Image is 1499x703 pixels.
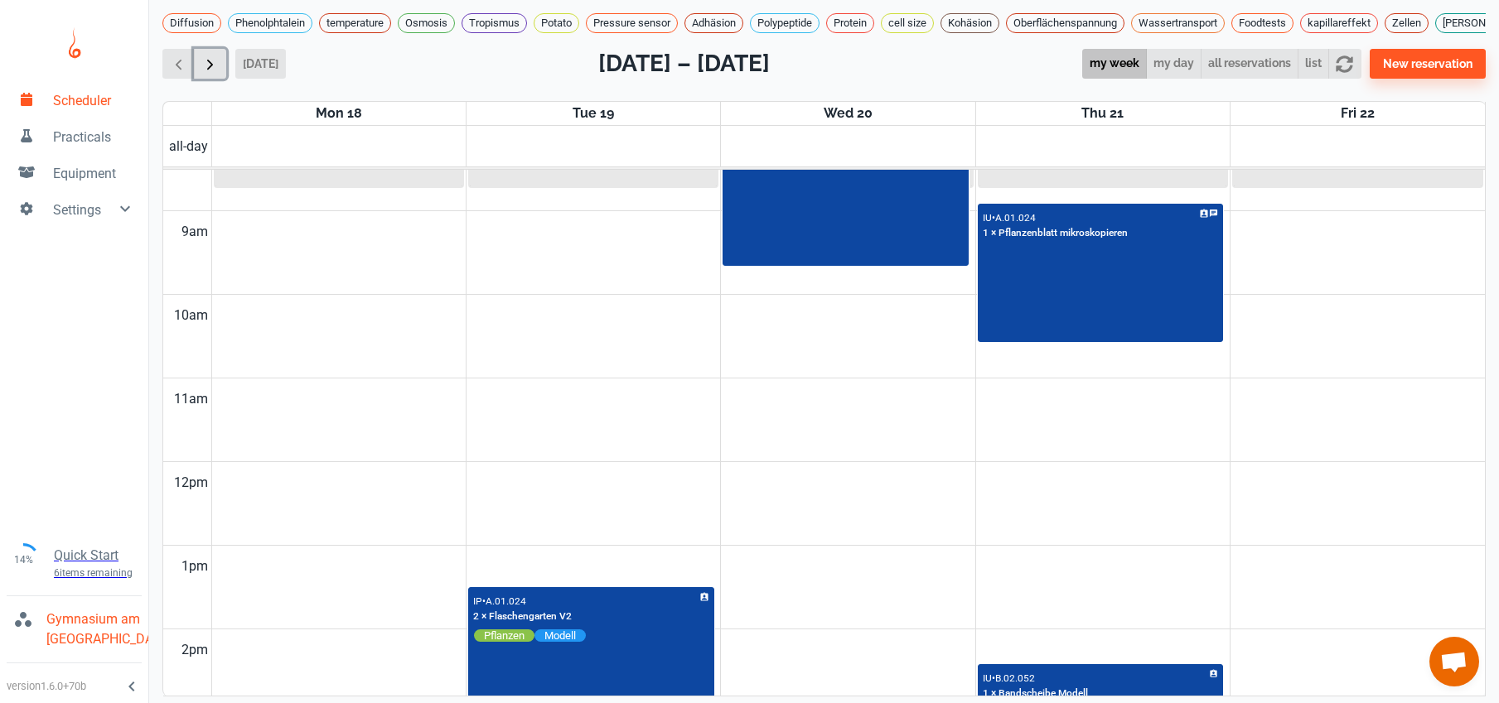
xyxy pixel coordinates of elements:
[163,15,220,31] span: Diffusion
[1328,49,1361,79] button: refresh
[826,13,874,33] div: Protein
[235,49,286,79] button: [DATE]
[1232,15,1293,31] span: Foodtests
[983,686,1088,701] p: 1 × Bandscheibe Modell
[881,13,934,33] div: cell size
[684,13,743,33] div: Adhäsion
[178,211,211,253] div: 9am
[820,102,876,125] a: August 20, 2025
[1132,15,1224,31] span: Wassertransport
[320,15,390,31] span: temperature
[178,546,211,587] div: 1pm
[1146,49,1202,79] button: my day
[1078,102,1127,125] a: August 21, 2025
[171,462,211,503] div: 12pm
[751,15,819,31] span: Polypeptide
[750,13,820,33] div: Polypeptide
[162,13,221,33] div: Diffusion
[473,595,486,607] p: IP •
[171,378,211,420] div: 11am
[586,13,678,33] div: Pressure sensor
[1082,49,1147,79] button: my week
[983,672,995,684] p: IU •
[941,15,999,31] span: Kohäsion
[1131,13,1225,33] div: Wassertransport
[685,15,742,31] span: Adhäsion
[1201,49,1298,79] button: all reservations
[462,13,527,33] div: Tropismus
[534,15,578,31] span: Potato
[1231,13,1293,33] div: Foodtests
[399,15,454,31] span: Osmosis
[166,137,211,156] span: all-day
[194,49,226,79] button: Next week
[1301,15,1377,31] span: kapillareffekt
[312,102,365,125] a: August 18, 2025
[1385,13,1429,33] div: Zellen
[534,13,579,33] div: Potato
[1007,15,1124,31] span: Oberflächenspannung
[474,628,534,643] span: Pflanzen
[995,672,1035,684] p: B.02.052
[587,15,677,31] span: Pressure sensor
[178,629,211,671] div: 2pm
[229,15,312,31] span: Phenolphtalein
[598,46,770,81] h2: [DATE] – [DATE]
[1370,49,1486,79] button: New reservation
[1300,13,1378,33] div: kapillareffekt
[462,15,526,31] span: Tropismus
[486,595,526,607] p: A.01.024
[473,609,572,624] p: 2 × Flaschengarten V2
[1298,49,1329,79] button: list
[1337,102,1378,125] a: August 22, 2025
[995,212,1036,224] p: A.01.024
[569,102,617,125] a: August 19, 2025
[1006,13,1124,33] div: Oberflächenspannung
[228,13,312,33] div: Phenolphtalein
[827,15,873,31] span: Protein
[162,49,195,79] button: Previous week
[983,212,995,224] p: IU •
[319,13,391,33] div: temperature
[1429,637,1479,686] a: Chat öffnen
[1385,15,1428,31] span: Zellen
[882,15,933,31] span: cell size
[534,628,586,643] span: Modell
[398,13,455,33] div: Osmosis
[941,13,999,33] div: Kohäsion
[171,295,211,336] div: 10am
[983,226,1128,241] p: 1 × Pflanzenblatt mikroskopieren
